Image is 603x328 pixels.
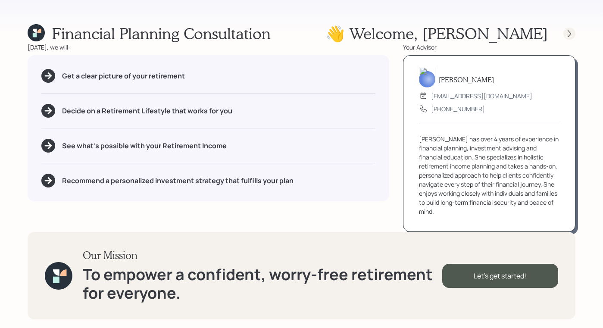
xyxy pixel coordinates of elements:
[431,104,485,113] div: [PHONE_NUMBER]
[431,91,532,100] div: [EMAIL_ADDRESS][DOMAIN_NAME]
[62,142,227,150] h5: See what's possible with your Retirement Income
[442,264,558,288] div: Let's get started!
[62,72,185,80] h5: Get a clear picture of your retirement
[62,107,232,115] h5: Decide on a Retirement Lifestyle that works for you
[52,24,271,43] h1: Financial Planning Consultation
[419,134,559,216] div: [PERSON_NAME] has over 4 years of experience in financial planning, investment advising and finan...
[439,75,494,84] h5: [PERSON_NAME]
[325,24,548,43] h1: 👋 Welcome , [PERSON_NAME]
[83,249,442,262] h3: Our Mission
[83,265,442,302] h1: To empower a confident, worry-free retirement for everyone.
[62,177,294,185] h5: Recommend a personalized investment strategy that fulfills your plan
[403,43,575,52] div: Your Advisor
[419,67,435,87] img: aleksandra-headshot.png
[28,43,389,52] div: [DATE], we will:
